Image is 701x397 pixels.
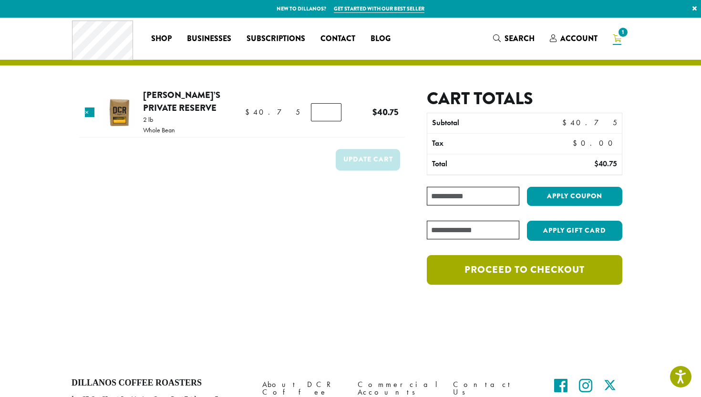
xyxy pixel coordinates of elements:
[573,138,581,148] span: $
[372,106,377,118] span: $
[427,134,565,154] th: Tax
[72,378,248,388] h4: Dillanos Coffee Roasters
[334,5,424,13] a: Get started with our best seller
[336,149,400,171] button: Update cart
[103,97,134,128] img: Hannah's Private Reserve
[527,221,622,241] button: Apply Gift Card
[427,113,544,133] th: Subtotal
[617,26,629,39] span: 1
[311,103,341,121] input: Product quantity
[151,33,172,45] span: Shop
[485,31,542,46] a: Search
[187,33,231,45] span: Businesses
[371,33,391,45] span: Blog
[143,88,220,115] a: [PERSON_NAME]’s Private Reserve
[427,255,622,285] a: Proceed to checkout
[427,154,544,174] th: Total
[320,33,355,45] span: Contact
[427,88,622,109] h2: Cart totals
[143,116,175,123] p: 2 lb
[247,33,305,45] span: Subscriptions
[560,33,598,44] span: Account
[143,127,175,133] p: Whole Bean
[144,31,179,46] a: Shop
[85,107,94,117] a: Remove this item
[562,118,570,128] span: $
[527,187,622,206] button: Apply coupon
[245,107,253,117] span: $
[562,118,617,128] bdi: 40.75
[505,33,535,44] span: Search
[594,159,598,169] span: $
[573,138,617,148] bdi: 0.00
[594,159,617,169] bdi: 40.75
[245,107,300,117] bdi: 40.75
[372,106,399,118] bdi: 40.75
